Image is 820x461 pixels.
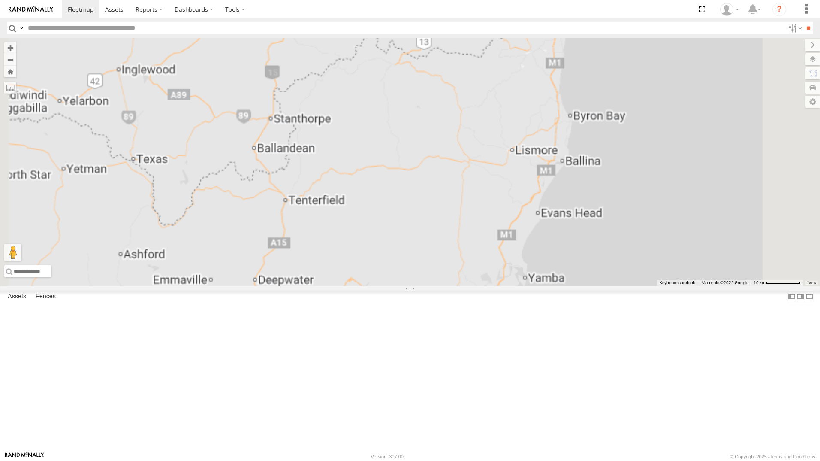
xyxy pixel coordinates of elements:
[805,291,814,303] label: Hide Summary Table
[9,6,53,12] img: rand-logo.svg
[807,281,816,285] a: Terms (opens in new tab)
[18,22,25,34] label: Search Query
[3,291,30,303] label: Assets
[4,42,16,54] button: Zoom in
[796,291,805,303] label: Dock Summary Table to the Right
[772,3,786,16] i: ?
[751,280,803,286] button: Map Scale: 10 km per 77 pixels
[4,66,16,77] button: Zoom Home
[660,280,696,286] button: Keyboard shortcuts
[5,452,44,461] a: Visit our Website
[31,291,60,303] label: Fences
[4,244,21,261] button: Drag Pegman onto the map to open Street View
[702,280,748,285] span: Map data ©2025 Google
[371,454,404,459] div: Version: 307.00
[717,3,742,16] div: Marco DiBenedetto
[4,54,16,66] button: Zoom out
[730,454,815,459] div: © Copyright 2025 -
[805,96,820,108] label: Map Settings
[770,454,815,459] a: Terms and Conditions
[785,22,803,34] label: Search Filter Options
[787,291,796,303] label: Dock Summary Table to the Left
[4,82,16,94] label: Measure
[754,280,766,285] span: 10 km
